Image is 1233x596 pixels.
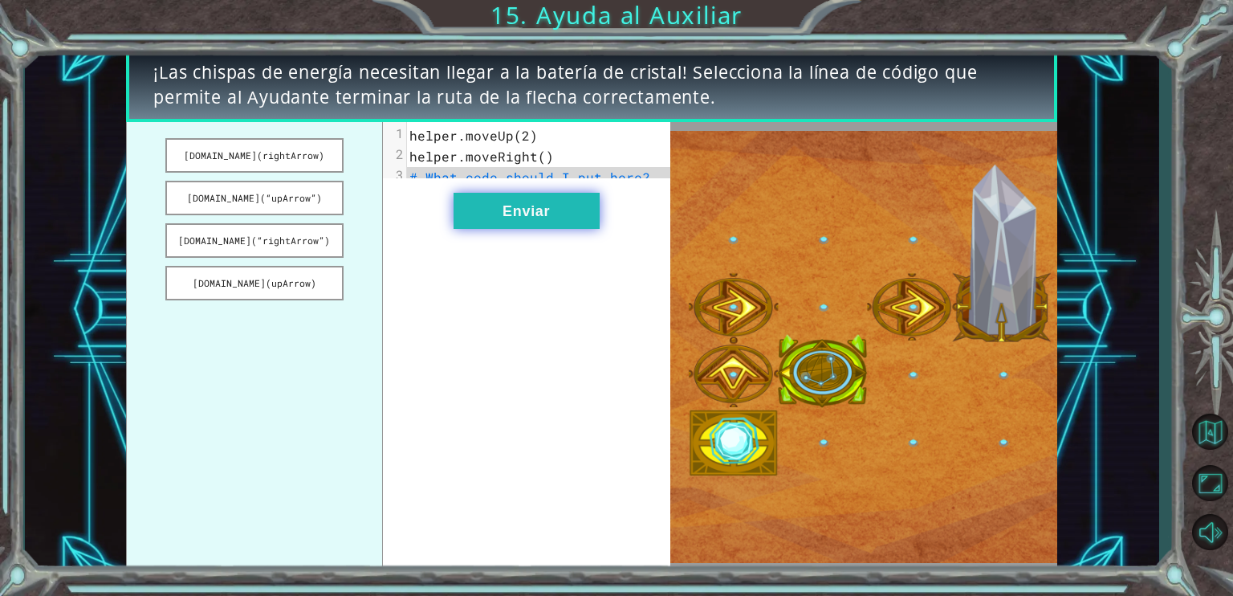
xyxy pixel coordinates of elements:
[165,266,344,300] button: [DOMAIN_NAME](upArrow)
[454,193,600,229] button: Enviar
[383,167,406,183] div: 3
[165,181,344,215] button: [DOMAIN_NAME](“upArrow”)
[409,148,554,165] span: helper.moveRight()
[153,60,1030,109] span: ¡Las chispas de energía necesitan llegar a la batería de cristal! Selecciona la línea de código q...
[409,169,650,186] span: # What code should I put here?
[1186,461,1233,505] button: Maximizar Navegador
[670,131,1058,563] img: Interactive Art
[165,223,344,258] button: [DOMAIN_NAME](“rightArrow”)
[409,127,538,144] span: helper.moveUp(2)
[1186,408,1233,455] button: Volver al Mapa
[383,125,406,141] div: 1
[165,138,344,173] button: [DOMAIN_NAME](rightArrow)
[1186,510,1233,554] button: Silencio
[383,146,406,162] div: 2
[1186,406,1233,459] a: Volver al Mapa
